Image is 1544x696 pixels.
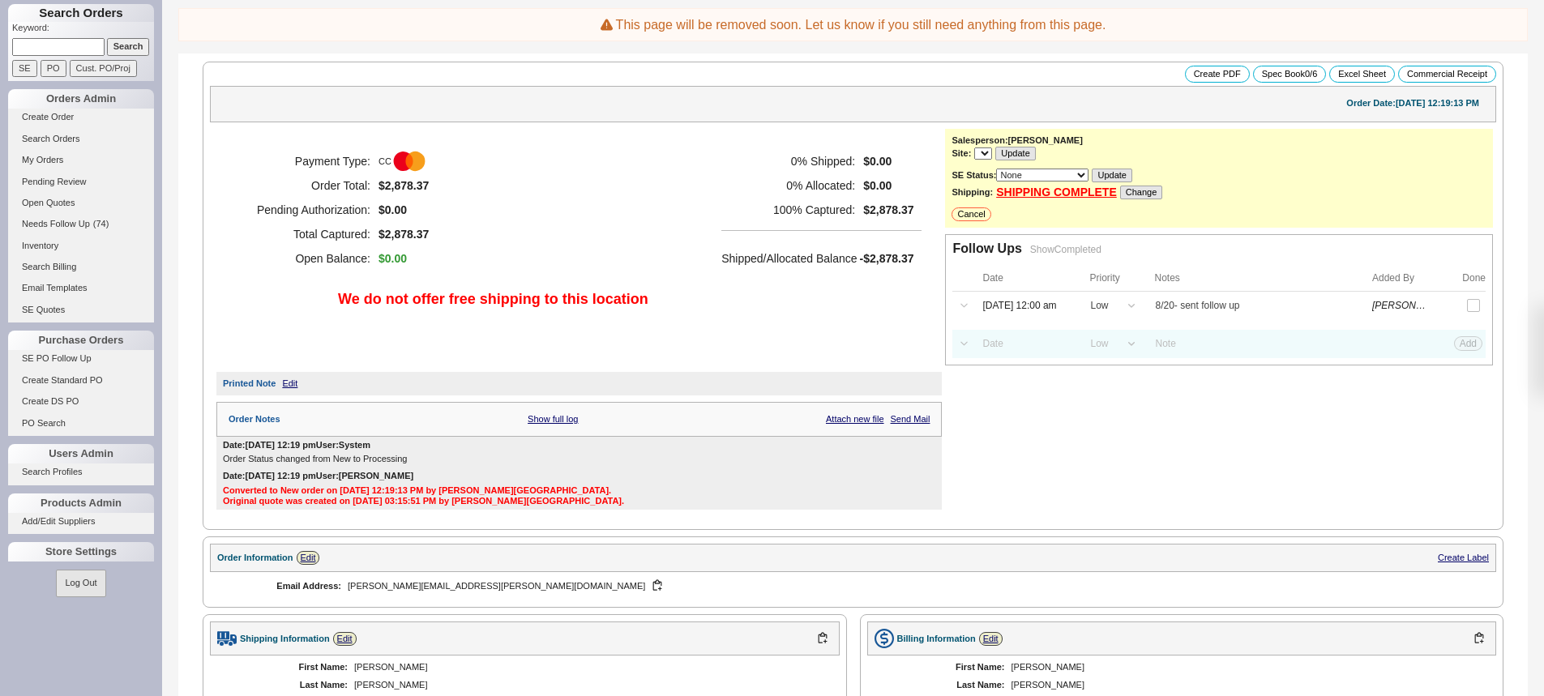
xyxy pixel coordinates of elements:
[616,17,1106,32] div: This page will be removed soon. Let us know if you still need anything from this page.
[8,331,154,350] div: Purchase Orders
[952,170,996,180] b: SE Status:
[226,680,348,690] div: Last Name:
[237,198,370,222] h5: Pending Authorization:
[22,219,90,228] span: Needs Follow Up
[8,542,154,561] div: Store Settings
[379,228,429,241] span: $2,878.37
[952,187,993,198] b: Shipping:
[897,634,976,644] div: Billing Information
[8,415,154,432] a: PO Search
[1089,272,1143,284] div: Priority
[528,414,578,425] a: Show full log
[379,179,429,193] span: $2,878.37
[863,203,913,217] span: $2,878.37
[41,60,66,77] input: PO
[1460,338,1477,349] span: Add
[8,152,154,169] a: My Orders
[93,219,109,228] span: ( 74 )
[237,246,370,271] h5: Open Balance:
[379,252,407,266] span: $0.00
[8,130,154,147] a: Search Orders
[995,147,1035,160] button: Update
[354,662,823,673] div: [PERSON_NAME]
[70,60,137,77] input: Cust. PO/Proj
[226,662,348,673] div: First Name:
[297,551,320,565] a: Edit
[8,280,154,297] a: Email Templates
[863,179,913,193] span: $0.00
[348,579,828,594] div: [PERSON_NAME][EMAIL_ADDRESS][PERSON_NAME][DOMAIN_NAME]
[996,186,1117,199] a: SHIPPING COMPLETE
[8,89,154,109] div: Orders Admin
[883,680,1005,690] div: Last Name:
[8,173,154,190] a: Pending Review
[1454,336,1482,351] button: Add
[223,496,935,506] div: Original quote was created on [DATE] 03:15:51 PM by [PERSON_NAME][GEOGRAPHIC_DATA].
[223,378,276,389] div: Printed Note
[22,177,87,186] span: Pending Review
[8,237,154,254] a: Inventory
[354,680,823,690] div: [PERSON_NAME]
[1462,272,1486,284] div: Done
[8,444,154,463] div: Users Admin
[1372,300,1427,311] div: [PERSON_NAME]
[237,149,370,173] h5: Payment Type:
[826,414,884,425] a: Attach new file
[333,632,357,646] a: Edit
[1372,272,1447,284] div: Added By
[952,241,1021,256] div: Follow Ups
[237,173,370,198] h5: Order Total:
[1407,69,1487,79] span: Commercial Receipt
[721,173,855,198] h5: 0 % Allocated:
[952,207,990,221] button: Cancel
[1338,69,1386,79] span: Excel Sheet
[1194,69,1241,79] span: Create PDF
[952,148,971,158] b: Site:
[223,471,413,481] div: Date: [DATE] 12:19 pm User: [PERSON_NAME]
[379,145,426,177] span: CC
[236,581,341,591] div: Email Address:
[338,291,648,307] span: We do not offer free shipping to this location
[860,252,914,265] span: -$2,878.37
[952,135,1082,145] b: Salesperson: [PERSON_NAME]
[1262,69,1318,79] span: Spec Book 0 / 6
[957,209,985,220] span: Cancel
[107,38,150,55] input: Search
[973,295,1077,317] input: Date
[223,454,935,464] div: Order Status changed from New to Processing
[1012,680,1481,690] div: [PERSON_NAME]
[379,203,407,217] span: $0.00
[1030,244,1111,255] div: Show Completed
[8,301,154,318] a: SE Quotes
[1346,98,1479,109] div: Order Date: [DATE] 12:19:13 PM
[8,393,154,410] a: Create DS PO
[8,513,154,530] a: Add/Edit Suppliers
[12,60,37,77] input: SE
[1253,66,1327,83] button: Spec Book0/6
[237,222,370,246] h5: Total Captured:
[8,463,154,480] a: Search Profiles
[1012,662,1481,673] div: [PERSON_NAME]
[8,372,154,389] a: Create Standard PO
[1120,186,1163,199] button: Change
[8,194,154,211] a: Open Quotes
[721,247,857,270] h5: Shipped/Allocated Balance
[1146,333,1369,355] input: Note
[1329,66,1395,83] button: Excel Sheet
[12,22,154,38] p: Keyword:
[240,634,330,644] div: Shipping Information
[982,272,1078,284] div: Date
[979,632,1003,646] a: Edit
[8,258,154,275] a: Search Billing
[223,440,370,450] div: Date: [DATE] 12:19 pm User: System
[1154,272,1369,284] div: Notes
[217,553,293,563] div: Order Information
[1398,66,1496,83] button: Commercial Receipt
[1438,553,1489,562] a: Create Label
[223,485,935,496] div: Converted to New order on [DATE] 12:19:13 PM by [PERSON_NAME][GEOGRAPHIC_DATA].
[973,333,1077,355] input: Date
[229,414,280,425] div: Order Notes
[56,570,105,596] button: Log Out
[8,350,154,367] a: SE PO Follow Up
[8,493,154,513] div: Products Admin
